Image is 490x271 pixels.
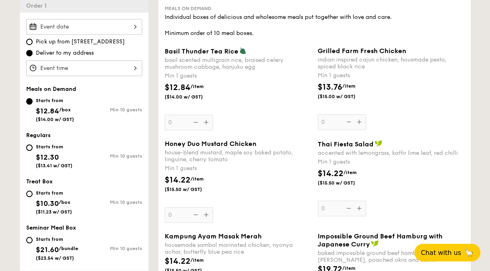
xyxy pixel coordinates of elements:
[36,190,72,196] div: Starts from
[190,84,204,89] span: /item
[36,107,59,115] span: $12.84
[165,140,256,148] span: Honey Duo Mustard Chicken
[318,169,343,179] span: $14.22
[26,19,142,35] input: Event date
[36,97,74,104] div: Starts from
[165,257,190,266] span: $14.22
[165,47,238,55] span: Basil Thunder Tea Rice
[165,242,311,255] div: housemade sambal marinated chicken, nyonya achar, butterfly blue pea rice
[414,244,480,261] button: Chat with us🦙
[343,170,357,175] span: /item
[26,98,33,105] input: Starts from$12.84/box($14.00 w/ GST)Min 10 guests
[165,13,464,37] div: Individual boxes of delicious and wholesome meals put together with love and care. Minimum order ...
[84,199,142,205] div: Min 10 guests
[318,72,464,80] div: Min 1 guests
[26,191,33,197] input: Starts from$10.30/box($11.23 w/ GST)Min 10 guests
[36,144,72,150] div: Starts from
[374,140,382,147] img: icon-vegan.f8ff3823.svg
[190,176,204,182] span: /item
[36,199,59,208] span: $10.30
[318,56,464,70] div: indian inspired cajun chicken, housmade pesto, spiced black rice
[59,246,78,251] span: /bundle
[342,83,356,89] span: /item
[342,265,356,271] span: /item
[26,2,50,9] span: Order 1
[190,257,204,263] span: /item
[318,232,442,248] span: Impossible Ground Beef Hamburg with Japanese Curry
[26,39,33,45] input: Pick up from [STREET_ADDRESS]
[84,246,142,251] div: Min 10 guests
[36,117,74,122] span: ($14.00 w/ GST)
[165,175,190,185] span: $14.22
[318,140,374,148] span: Thai Fiesta Salad
[318,150,464,156] div: accented with lemongrass, kaffir lime leaf, red chilli
[318,82,342,92] span: $13.76
[165,149,311,163] div: house-blend mustard, maple soy baked potato, linguine, cherry tomato
[239,47,246,54] img: icon-vegetarian.fe4039eb.svg
[165,83,190,92] span: $12.84
[165,94,219,100] span: ($14.00 w/ GST)
[26,50,33,56] input: Deliver to my address
[36,163,72,168] span: ($13.41 w/ GST)
[36,49,94,57] span: Deliver to my address
[464,248,474,257] span: 🦙
[36,245,59,254] span: $21.60
[165,72,311,80] div: Min 1 guests
[165,57,311,70] div: basil scented multigrain rice, braised celery mushroom cabbage, hanjuku egg
[26,132,51,139] span: Regulars
[26,60,142,76] input: Event time
[26,224,76,231] span: Seminar Meal Box
[84,107,142,113] div: Min 10 guests
[59,107,71,113] span: /box
[318,180,372,186] span: ($15.50 w/ GST)
[318,93,372,100] span: ($15.00 w/ GST)
[165,186,219,193] span: ($15.50 w/ GST)
[318,250,464,263] div: baked impossible ground beef hamburg, japanese [PERSON_NAME], poached okra and carrot
[165,232,262,240] span: Kampung Ayam Masak Merah
[165,6,211,11] span: Meals on Demand
[318,47,406,55] span: Grilled Farm Fresh Chicken
[26,178,53,185] span: Treat Box
[36,38,125,46] span: Pick up from [STREET_ADDRESS]
[26,144,33,151] input: Starts from$12.30($13.41 w/ GST)Min 10 guests
[36,209,72,215] span: ($11.23 w/ GST)
[36,255,74,261] span: ($23.54 w/ GST)
[318,158,464,166] div: Min 1 guests
[421,249,461,257] span: Chat with us
[36,236,78,242] div: Starts from
[26,86,76,92] span: Meals on Demand
[165,164,311,172] div: Min 1 guests
[84,153,142,159] div: Min 10 guests
[371,240,379,247] img: icon-vegan.f8ff3823.svg
[59,199,70,205] span: /box
[36,153,59,162] span: $12.30
[26,237,33,243] input: Starts from$21.60/bundle($23.54 w/ GST)Min 10 guests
